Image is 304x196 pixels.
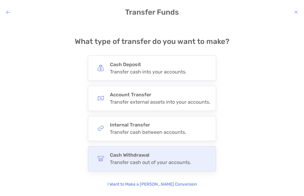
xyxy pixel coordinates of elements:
[110,69,186,75] div: Transfer cash into your accounts.
[110,99,210,105] div: Transfer external assets into your accounts.
[110,152,191,158] h4: Cash Withdrawal
[110,159,191,165] div: Transfer cash out of your accounts.
[97,155,104,162] img: button icon
[97,95,104,102] img: button icon
[110,92,210,98] h4: Account Transfer
[110,129,186,135] div: Transfer cash between accounts.
[97,125,104,132] img: button icon
[107,181,197,188] p: I Want to Make a [PERSON_NAME] Conversion
[110,62,186,67] h4: Cash Deposit
[97,65,104,71] img: button icon
[110,122,186,128] h4: Internal Transfer
[75,37,230,46] h4: What type of transfer do you want to make?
